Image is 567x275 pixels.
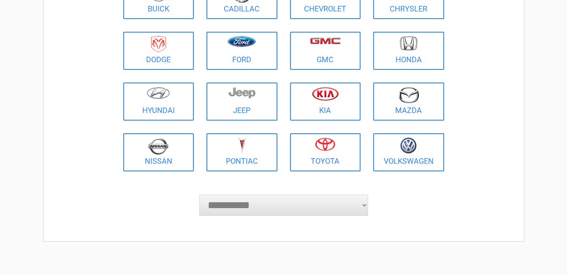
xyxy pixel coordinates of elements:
img: nissan [148,137,168,155]
img: honda [400,36,418,51]
img: toyota [315,137,335,151]
a: Nissan [123,133,194,171]
img: jeep [228,87,255,99]
a: Kia [290,82,361,121]
a: Mazda [373,82,444,121]
a: Hyundai [123,82,194,121]
a: Jeep [206,82,277,121]
a: Ford [206,32,277,70]
a: GMC [290,32,361,70]
a: Volkswagen [373,133,444,171]
img: volkswagen [400,137,417,154]
a: Dodge [123,32,194,70]
img: hyundai [146,87,170,99]
a: Honda [373,32,444,70]
a: Pontiac [206,133,277,171]
img: pontiac [238,137,246,154]
img: mazda [398,87,419,103]
img: ford [228,36,256,47]
img: gmc [310,37,341,44]
img: kia [312,87,339,101]
a: Toyota [290,133,361,171]
img: dodge [151,36,166,52]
